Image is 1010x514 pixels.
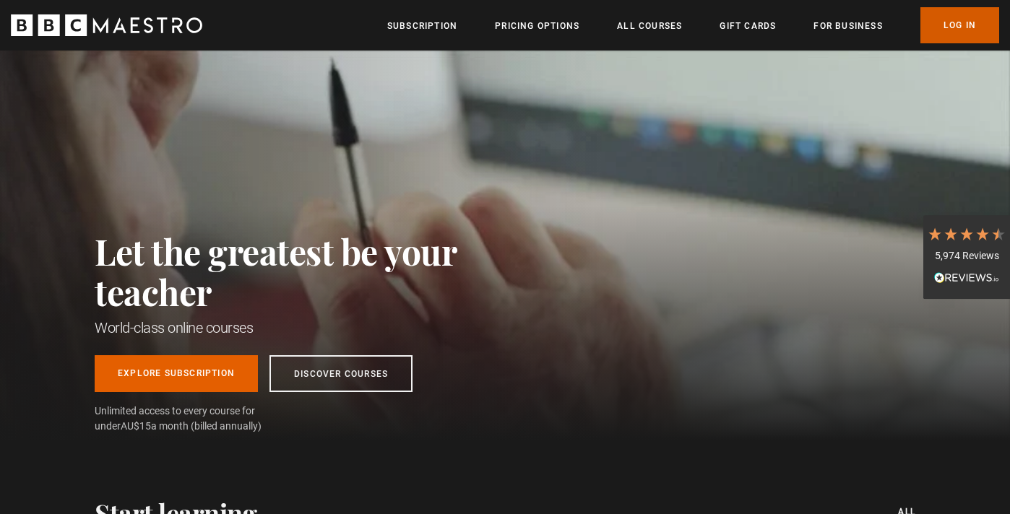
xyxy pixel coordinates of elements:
div: 4.7 Stars [927,226,1006,242]
img: REVIEWS.io [934,272,999,282]
span: Unlimited access to every course for under a month (billed annually) [95,404,290,434]
a: For business [813,19,882,33]
a: Discover Courses [269,355,413,392]
a: Subscription [387,19,457,33]
span: AU$15 [121,420,151,432]
nav: Primary [387,7,999,43]
div: 5,974 ReviewsRead All Reviews [923,215,1010,299]
a: All Courses [617,19,682,33]
div: Read All Reviews [927,271,1006,288]
a: Gift Cards [720,19,776,33]
svg: BBC Maestro [11,14,202,36]
h2: Let the greatest be your teacher [95,231,521,312]
div: 5,974 Reviews [927,249,1006,263]
a: Explore Subscription [95,355,258,392]
a: Pricing Options [495,19,579,33]
h1: World-class online courses [95,318,521,338]
a: Log In [920,7,999,43]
